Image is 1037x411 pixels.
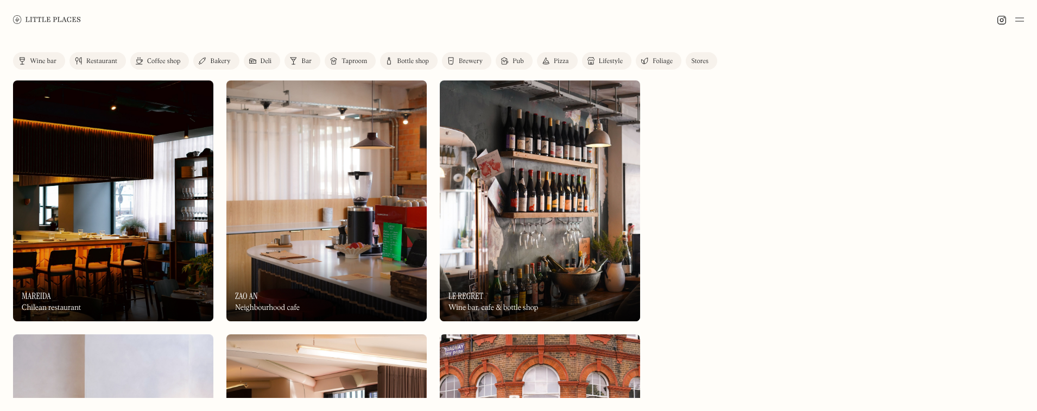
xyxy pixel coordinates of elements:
[30,58,56,65] div: Wine bar
[69,52,126,70] a: Restaurant
[244,52,281,70] a: Deli
[653,58,673,65] div: Foliage
[22,303,81,313] div: Chilean restaurant
[13,80,213,321] img: Mareida
[261,58,272,65] div: Deli
[599,58,623,65] div: Lifestyle
[284,52,320,70] a: Bar
[301,58,312,65] div: Bar
[686,52,717,70] a: Stores
[226,80,427,321] img: Zao An
[440,80,640,321] a: Le RegretLe RegretLe RegretWine bar, cafe & bottle shop
[226,80,427,321] a: Zao AnZao AnZao AnNeighbourhood cafe
[380,52,438,70] a: Bottle shop
[86,58,117,65] div: Restaurant
[235,303,300,313] div: Neighbourhood cafe
[22,291,51,301] h3: Mareida
[325,52,376,70] a: Taproom
[193,52,239,70] a: Bakery
[13,52,65,70] a: Wine bar
[342,58,367,65] div: Taproom
[691,58,709,65] div: Stores
[130,52,189,70] a: Coffee shop
[397,58,429,65] div: Bottle shop
[235,291,258,301] h3: Zao An
[448,291,483,301] h3: Le Regret
[554,58,569,65] div: Pizza
[537,52,578,70] a: Pizza
[459,58,483,65] div: Brewery
[513,58,524,65] div: Pub
[496,52,533,70] a: Pub
[440,80,640,321] img: Le Regret
[636,52,681,70] a: Foliage
[210,58,230,65] div: Bakery
[13,80,213,321] a: MareidaMareidaMareidaChilean restaurant
[448,303,538,313] div: Wine bar, cafe & bottle shop
[582,52,631,70] a: Lifestyle
[442,52,491,70] a: Brewery
[147,58,180,65] div: Coffee shop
